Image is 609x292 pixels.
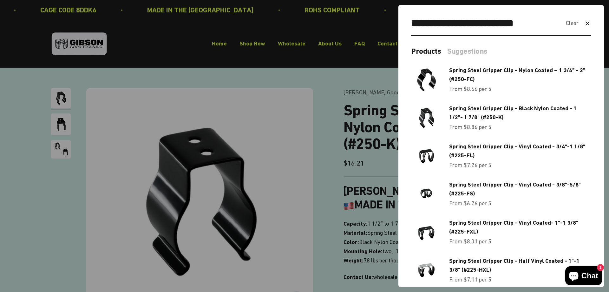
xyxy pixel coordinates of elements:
inbox-online-store-chat: Shopify online store chat [563,266,604,287]
span: Spring Steel Gripper Clip - Nylon Coated – 1 3/4” - 2” (#250-FC) [449,67,586,83]
img: Gripper clip, made & shipped from the USA! [411,217,442,248]
a: Spring Steel Gripper Clip - Vinyl Coated- 1"-1 3/8" (#225-FXL) From $8.01 per 5 [411,217,591,248]
img: Gripper clip, made & shipped from the USA! [411,179,442,209]
a: Spring Steel Gripper Clip - Nylon Coated – 1 3/4” - 2” (#250-FC) From $8.66 per 5 [411,65,591,95]
a: Spring Steel Gripper Clip - Black Nylon Coated - 1 1/2"- 1 7/8" (#250-K) From $8.86 per 5 [411,103,591,133]
img: Gripper clip, made & shipped from the USA! [411,141,442,171]
sale-price: From $7.11 per 5 [449,275,491,284]
sale-price: From $8.66 per 5 [449,85,491,94]
a: Spring Steel Gripper Clip - Half Vinyl Coated - 1"-1 3/8" (#225-HXL) From $7.11 per 5 [411,255,591,286]
span: Spring Steel Gripper Clip - Vinyl Coated - 3/8"-5/8" (#225-FS) [449,181,581,197]
img: Gripper clip, made & shipped from the USA! [411,65,442,95]
button: Products [411,46,441,57]
sale-price: From $6.26 per 5 [449,199,491,208]
span: Spring Steel Gripper Clip - Vinyl Coated - 3/4"-1 1/8" (#225-FL) [449,143,585,159]
a: Spring Steel Gripper Clip - Vinyl Coated - 3/8"-5/8" (#225-FS) From $6.26 per 5 [411,179,591,209]
span: Spring Steel Gripper Clip - Black Nylon Coated - 1 1/2"- 1 7/8" (#250-K) [449,105,577,121]
span: Spring Steel Gripper Clip - Vinyl Coated- 1"-1 3/8" (#225-FXL) [449,219,578,235]
sale-price: From $8.86 per 5 [449,123,491,132]
a: Spring Steel Gripper Clip - Vinyl Coated - 3/4"-1 1/8" (#225-FL) From $7.26 per 5 [411,141,591,171]
input: Search [411,15,561,31]
img: Gripper clip, made & shipped from the USA! [411,255,442,286]
button: Clear [566,19,579,28]
img: Gripper clip, made & shipped from the USA! [411,103,442,133]
sale-price: From $8.01 per 5 [449,237,491,246]
span: Spring Steel Gripper Clip - Half Vinyl Coated - 1"-1 3/8" (#225-HXL) [449,257,580,273]
sale-price: From $7.26 per 5 [449,161,491,170]
button: Suggestions [447,46,488,57]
